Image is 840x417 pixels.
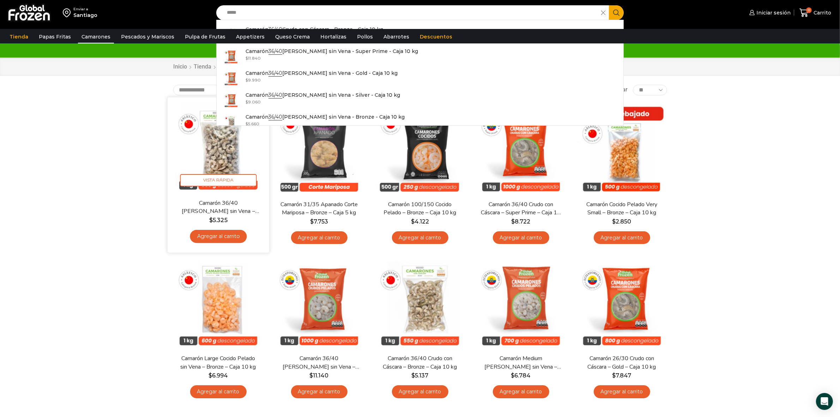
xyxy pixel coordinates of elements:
[310,372,313,379] span: $
[594,231,650,244] a: Agregar al carrito: “Camarón Cocido Pelado Very Small - Bronze - Caja 10 kg”
[177,199,259,215] a: Camarón 36/40 [PERSON_NAME] sin Vena – Bronze – Caja 10 kg
[816,393,833,410] div: Open Intercom Messenger
[609,5,624,20] button: Search button
[272,30,313,43] a: Queso Crema
[310,372,329,379] bdi: 11.140
[78,30,114,43] a: Camarones
[317,30,350,43] a: Hortalizas
[310,218,328,225] bdi: 7.753
[755,9,791,16] span: Iniciar sesión
[194,63,212,71] a: Tienda
[6,30,32,43] a: Tienda
[480,201,561,217] a: Camarón 36/40 Crudo con Cáscara – Super Prime – Caja 10 kg
[612,372,616,379] span: $
[246,77,261,83] bdi: 9.990
[511,372,515,379] span: $
[246,47,418,55] p: Camarón [PERSON_NAME] sin Vena - Super Prime - Caja 10 kg
[594,385,650,398] a: Agregar al carrito: “Camarón 26/30 Crudo con Cáscara - Gold - Caja 10 kg”
[246,121,248,126] span: $
[177,355,259,371] a: Camarón Large Cocido Pelado sin Vena – Bronze – Caja 10 kg
[412,372,415,379] span: $
[246,99,261,105] bdi: 9.060
[217,67,624,89] a: Camarón36/40[PERSON_NAME] sin Vena - Gold - Caja 10 kg $9.990
[173,85,263,95] select: Pedido de la tienda
[217,89,624,111] a: Camarón36/40[PERSON_NAME] sin Vena - Silver - Caja 10 kg $9.060
[173,63,247,71] nav: Breadcrumb
[246,113,405,121] p: Camarón [PERSON_NAME] sin Vena - Bronze - Caja 10 kg
[217,24,624,46] a: Camarón36/40Crudo con Cáscara - Bronze - Caja 10 kg $5.460
[209,216,227,223] bdi: 5.325
[380,30,413,43] a: Abarrotes
[246,77,248,83] span: $
[190,385,247,398] a: Agregar al carrito: “Camarón Large Cocido Pelado sin Vena - Bronze - Caja 10 kg”
[246,55,248,61] span: $
[246,91,400,99] p: Camarón [PERSON_NAME] sin Vena - Silver - Caja 10 kg
[379,201,460,217] a: Camarón 100/150 Cocido Pelado – Bronze – Caja 10 kg
[268,114,282,120] strong: 36/40
[246,25,383,33] p: Camarón Crudo con Cáscara - Bronze - Caja 10 kg
[353,30,376,43] a: Pollos
[748,6,791,20] a: Iniciar sesión
[612,372,631,379] bdi: 7.847
[246,55,261,61] bdi: 11.840
[180,174,256,186] span: Vista Rápida
[35,30,74,43] a: Papas Fritas
[268,26,282,33] strong: 36/40
[73,7,97,12] div: Enviar a
[209,216,213,223] span: $
[246,99,248,105] span: $
[63,7,73,19] img: address-field-icon.svg
[411,218,415,225] span: $
[379,355,460,371] a: Camarón 36/40 Crudo con Cáscara – Bronze – Caja 10 kg
[278,201,359,217] a: Camarón 31/35 Apanado Corte Mariposa – Bronze – Caja 5 kg
[412,372,429,379] bdi: 5.137
[291,385,348,398] a: Agregar al carrito: “Camarón 36/40 Crudo Pelado sin Vena - Super Prime - Caja 10 kg”
[612,218,631,225] bdi: 2.850
[480,355,561,371] a: Camarón Medium [PERSON_NAME] sin Vena – Silver – Caja 10 kg
[268,70,282,77] strong: 36/40
[173,63,188,71] a: Inicio
[493,231,549,244] a: Agregar al carrito: “Camarón 36/40 Crudo con Cáscara - Super Prime - Caja 10 kg”
[217,46,624,67] a: Camarón36/40[PERSON_NAME] sin Vena - Super Prime - Caja 10 kg $11.840
[798,5,833,21] a: 0 Carrito
[416,30,456,43] a: Descuentos
[511,372,531,379] bdi: 6.784
[612,218,616,225] span: $
[209,372,212,379] span: $
[232,30,268,43] a: Appetizers
[392,385,448,398] a: Agregar al carrito: “Camarón 36/40 Crudo con Cáscara - Bronze - Caja 10 kg”
[268,92,282,99] strong: 36/40
[190,230,247,243] a: Agregar al carrito: “Camarón 36/40 Crudo Pelado sin Vena - Bronze - Caja 10 kg”
[512,218,515,225] span: $
[117,30,178,43] a: Pescados y Mariscos
[806,7,812,13] span: 0
[812,9,831,16] span: Carrito
[217,111,624,133] a: Camarón36/40[PERSON_NAME] sin Vena - Bronze - Caja 10 kg $5.660
[411,218,429,225] bdi: 4.122
[291,231,348,244] a: Agregar al carrito: “Camarón 31/35 Apanado Corte Mariposa - Bronze - Caja 5 kg”
[512,218,531,225] bdi: 8.722
[581,355,662,371] a: Camarón 26/30 Crudo con Cáscara – Gold – Caja 10 kg
[73,12,97,19] div: Santiago
[181,30,229,43] a: Pulpa de Frutas
[209,372,228,379] bdi: 6.994
[246,121,259,126] bdi: 5.660
[493,385,549,398] a: Agregar al carrito: “Camarón Medium Crudo Pelado sin Vena - Silver - Caja 10 kg”
[278,355,359,371] a: Camarón 36/40 [PERSON_NAME] sin Vena – Super Prime – Caja 10 kg
[310,218,314,225] span: $
[268,48,282,55] strong: 36/40
[392,231,448,244] a: Agregar al carrito: “Camarón 100/150 Cocido Pelado - Bronze - Caja 10 kg”
[246,69,398,77] p: Camarón [PERSON_NAME] sin Vena - Gold - Caja 10 kg
[581,201,662,217] a: Camarón Cocido Pelado Very Small – Bronze – Caja 10 kg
